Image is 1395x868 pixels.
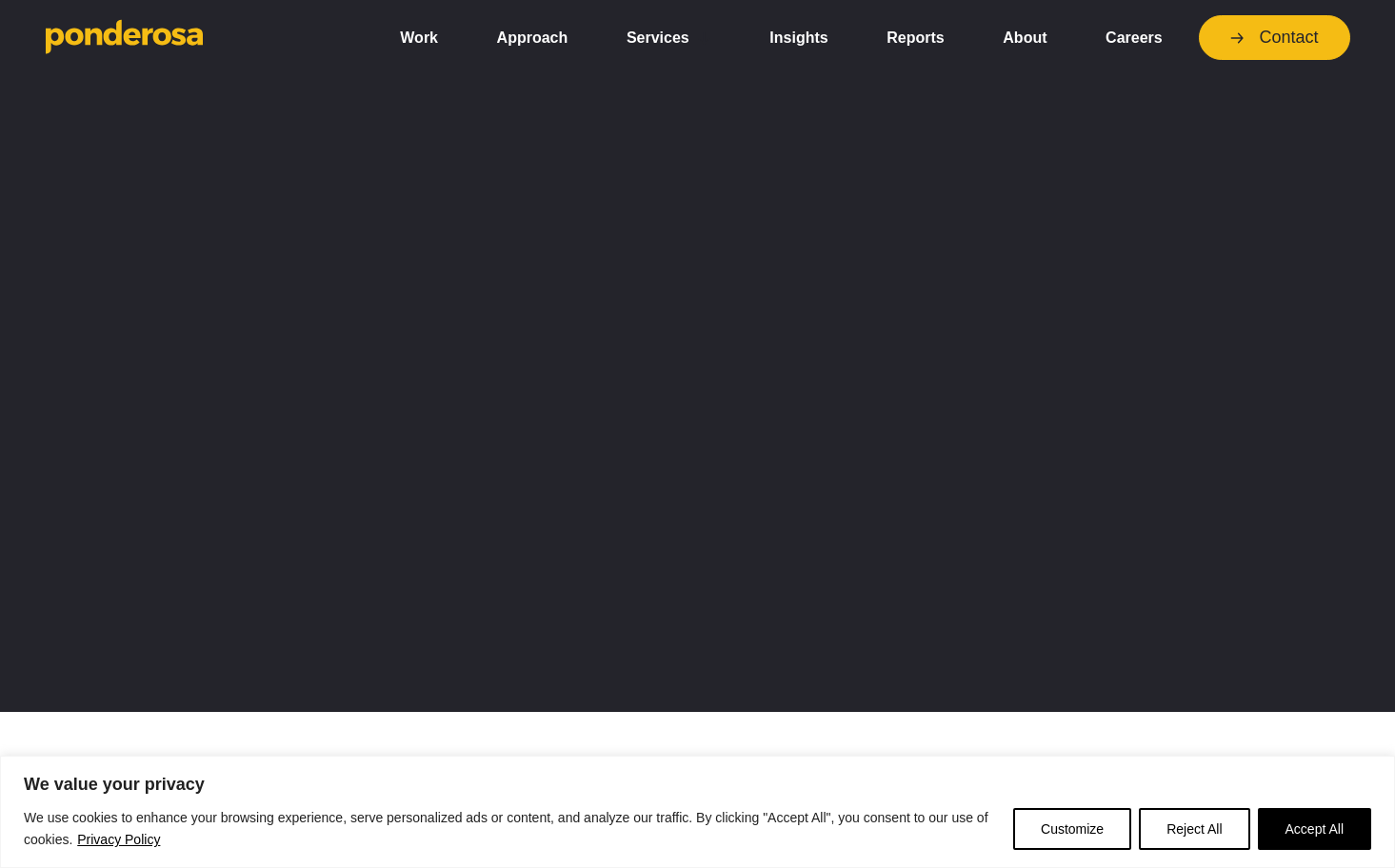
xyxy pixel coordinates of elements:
a: Go to homepage [46,19,350,57]
a: Approach [475,18,589,58]
button: Reject All [1139,808,1249,850]
a: Privacy Policy [76,828,161,851]
p: We use cookies to enhance your browsing experience, serve personalized ads or content, and analyz... [24,807,999,852]
button: Accept All [1258,808,1371,850]
a: Careers [1084,18,1184,58]
a: Contact [1199,15,1349,60]
a: About [982,18,1069,58]
a: Insights [748,18,850,58]
a: Services [605,18,732,58]
a: Reports [865,18,966,58]
button: Customize [1013,808,1131,850]
p: We value your privacy [24,773,1371,796]
a: Work [379,18,460,58]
